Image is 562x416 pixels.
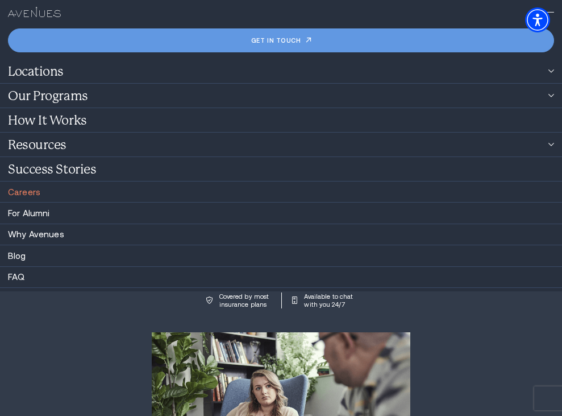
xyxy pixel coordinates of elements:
a: Blog [8,251,26,261]
a: Get in touch [8,28,554,53]
a: Why Avenues [8,229,64,239]
a: Covered by most insurance plans [206,293,271,308]
a: For Alumni [8,208,50,218]
p: Covered by most insurance plans [219,293,271,308]
div: Accessibility Menu [525,7,550,32]
p: Available to chat with you 24/7 [304,293,356,308]
a: Careers [8,187,40,197]
a: FAQ [8,272,24,282]
a: Available to chat with you 24/7 [292,293,356,308]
